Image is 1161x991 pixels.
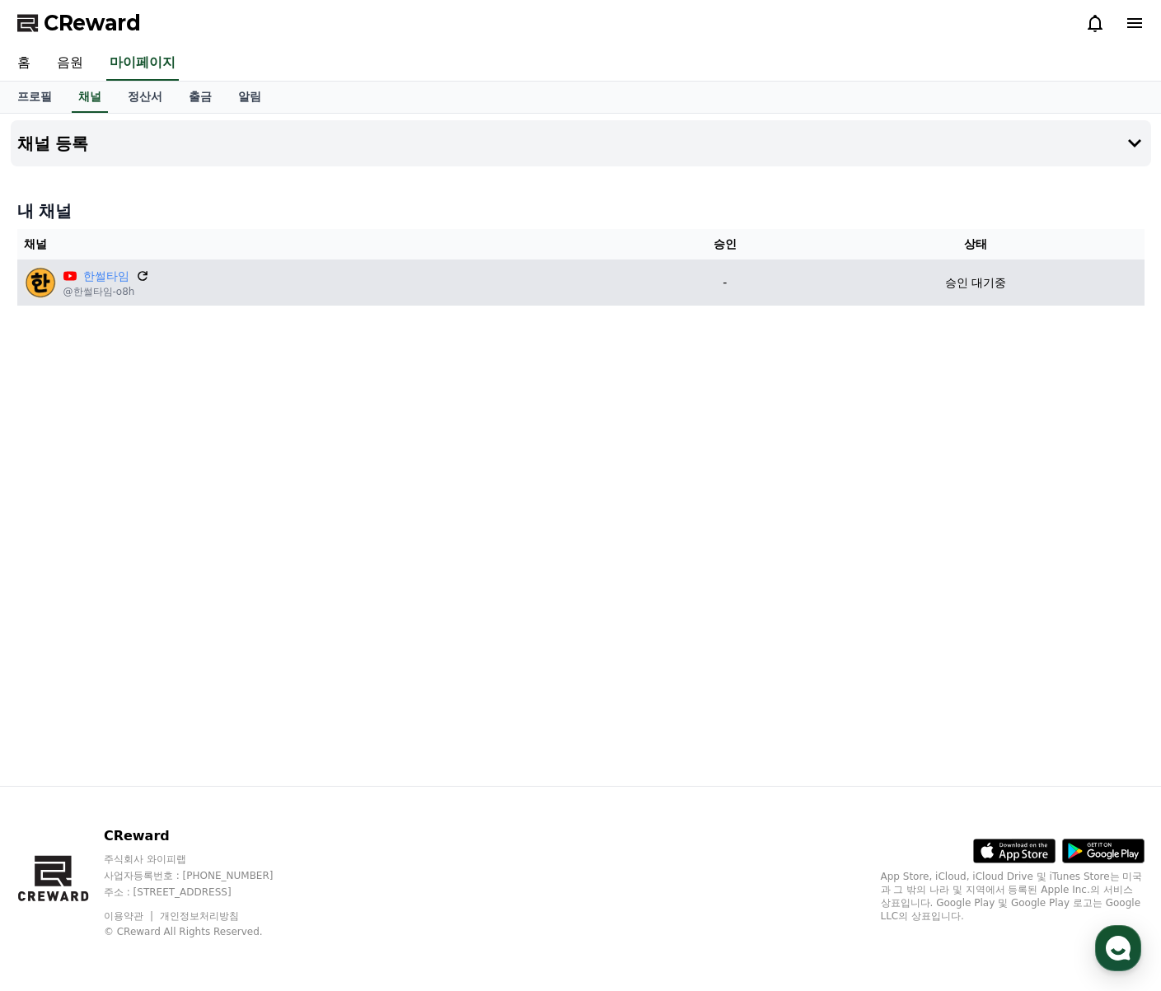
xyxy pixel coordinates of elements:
h4: 채널 등록 [17,134,89,152]
a: 알림 [225,82,274,113]
p: 주소 : [STREET_ADDRESS] [104,886,305,899]
img: 한썰타임 [24,266,57,299]
span: CReward [44,10,141,36]
a: 홈 [4,46,44,81]
p: CReward [104,826,305,846]
th: 상태 [807,229,1144,259]
a: 정산서 [115,82,176,113]
span: 설정 [255,547,274,560]
p: - [649,274,800,292]
h4: 내 채널 [17,199,1145,222]
a: 홈 [5,522,109,563]
a: 대화 [109,522,213,563]
a: 채널 [72,82,108,113]
a: 음원 [44,46,96,81]
a: 개인정보처리방침 [160,910,239,922]
p: 주식회사 와이피랩 [104,853,305,866]
p: 사업자등록번호 : [PHONE_NUMBER] [104,869,305,882]
p: © CReward All Rights Reserved. [104,925,305,938]
th: 채널 [17,229,644,259]
a: CReward [17,10,141,36]
a: 프로필 [4,82,65,113]
button: 채널 등록 [11,120,1151,166]
p: 승인 대기중 [945,274,1006,292]
p: @한썰타임-o8h [63,285,149,298]
th: 승인 [643,229,807,259]
a: 설정 [213,522,316,563]
a: 한썰타임 [83,268,129,285]
a: 출금 [176,82,225,113]
a: 이용약관 [104,910,156,922]
span: 홈 [52,547,62,560]
a: 마이페이지 [106,46,179,81]
span: 대화 [151,548,171,561]
p: App Store, iCloud, iCloud Drive 및 iTunes Store는 미국과 그 밖의 나라 및 지역에서 등록된 Apple Inc.의 서비스 상표입니다. Goo... [881,870,1145,923]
